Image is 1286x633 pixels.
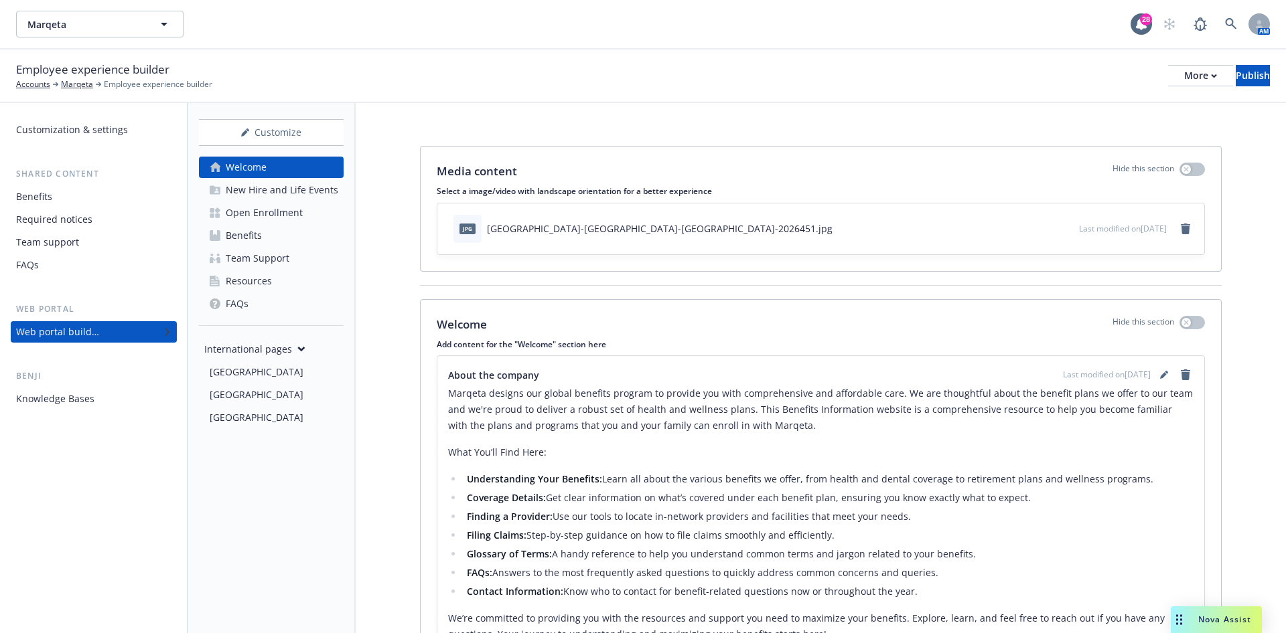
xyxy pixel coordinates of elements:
[1236,65,1270,86] button: Publish
[467,510,553,523] strong: Finding a Provider:
[463,471,1194,487] li: Learn all about the various benefits we offer, from health and dental coverage to retirement plan...
[1063,369,1151,381] span: Last modified on [DATE]
[463,527,1194,543] li: Step-by-step guidance on how to file claims smoothly and efficiently.
[467,547,552,560] strong: Glossary of Terms:
[437,316,487,333] p: Welcome
[1218,11,1244,37] a: Search
[467,472,602,485] strong: Understanding Your Benefits:
[204,342,305,356] div: International pages
[199,293,344,314] a: FAQs
[1079,223,1167,234] span: Last modified on [DATE]
[226,179,338,201] div: New Hire and Life Events
[1113,316,1174,333] p: Hide this section
[104,78,212,90] span: Employee experience builder
[1184,66,1217,86] div: More
[1198,614,1251,625] span: Nova Assist
[226,157,267,178] div: Welcome
[226,270,272,292] div: Resources
[16,232,79,253] div: Team support
[463,509,1194,525] li: Use our tools to locate in-network providers and facilities that meet your needs.
[61,78,93,90] a: Marqeta
[487,221,833,236] div: [GEOGRAPHIC_DATA]-[GEOGRAPHIC_DATA]-[GEOGRAPHIC_DATA]-2026451.jpg
[1168,65,1233,86] button: More
[467,491,546,504] strong: Coverage Details:
[11,167,177,181] div: Shared content
[1156,367,1172,383] a: editPencil
[1040,221,1051,236] button: download file
[463,546,1194,562] li: A handy reference to help you understand common terms and jargon related to your benefits.
[16,119,128,141] div: Customization & settings
[437,185,1205,197] p: Select a image/video with landscape orientation for a better experience
[1187,11,1214,37] a: Report a Bug
[16,11,184,37] button: Marqeta
[11,321,177,343] a: Web portal builder
[204,384,344,405] a: [GEOGRAPHIC_DATA]
[1171,606,1262,633] button: Nova Assist
[11,209,177,230] a: Required notices
[16,61,169,78] span: Employee experience builder
[11,119,177,141] a: Customization & settings
[199,157,344,178] a: Welcome
[226,248,289,269] div: Team Support
[199,225,344,246] a: Benefits
[16,186,52,207] div: Benefits
[1177,367,1194,383] a: remove
[11,369,177,383] div: Benji
[1140,13,1152,25] div: 28
[11,388,177,410] a: Knowledge Bases
[16,78,50,90] a: Accounts
[467,566,492,579] strong: FAQs:
[16,321,99,343] div: Web portal builder
[467,529,526,541] strong: Filing Claims:
[1177,221,1194,237] a: remove
[226,293,248,314] div: FAQs
[437,163,517,180] p: Media content
[210,384,303,405] div: [GEOGRAPHIC_DATA]
[437,339,1205,350] p: Add content for the "Welcome" section here
[226,225,262,246] div: Benefits
[210,361,303,383] div: [GEOGRAPHIC_DATA]
[448,444,1194,460] p: What You’ll Find Here:
[459,223,476,234] span: jpg
[27,17,143,31] span: Marqeta
[199,248,344,269] a: Team Support
[11,186,177,207] a: Benefits
[11,232,177,253] a: Team support
[11,302,177,316] div: Web portal
[199,179,344,201] a: New Hire and Life Events
[16,388,94,410] div: Knowledge Bases
[199,202,344,223] a: Open Enrollment
[16,254,39,276] div: FAQs
[199,120,344,145] div: Customize
[1236,66,1270,86] div: Publish
[210,407,303,428] div: [GEOGRAPHIC_DATA]
[463,583,1194,600] li: Know who to contact for benefit-related questions now or throughout the year.
[448,385,1194,434] p: Marqeta designs our global benefits program to provide you with comprehensive and affordable care...
[199,270,344,292] a: Resources
[463,565,1194,581] li: Answers to the most frequently asked questions to quickly address common concerns and queries.
[1062,221,1074,236] button: preview file
[199,119,344,146] button: Customize
[463,490,1194,506] li: Get clear information on what’s covered under each benefit plan, ensuring you know exactly what t...
[1156,11,1183,37] a: Start snowing
[1113,163,1174,180] p: Hide this section
[448,368,539,382] span: About the company
[16,209,92,230] div: Required notices
[11,254,177,276] a: FAQs
[226,202,303,223] div: Open Enrollment
[204,407,344,428] a: [GEOGRAPHIC_DATA]
[204,361,344,383] a: [GEOGRAPHIC_DATA]
[467,585,563,598] strong: Contact Information:
[1171,606,1188,633] div: Drag to move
